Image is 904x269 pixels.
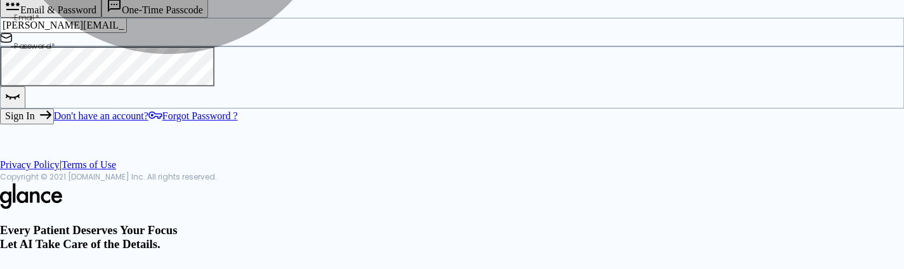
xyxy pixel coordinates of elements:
[60,159,62,170] span: |
[62,159,116,170] a: Terms of Use
[14,41,55,51] label: Password
[54,110,148,121] a: Don't have an account?
[148,110,238,121] a: Forgot Password ?
[14,12,39,23] label: Email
